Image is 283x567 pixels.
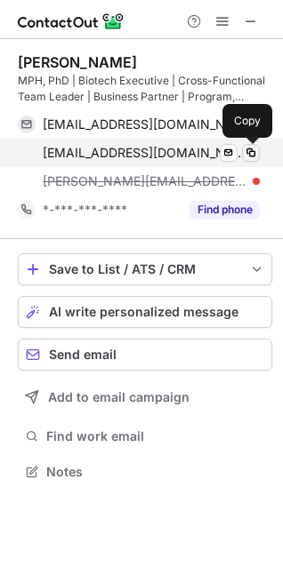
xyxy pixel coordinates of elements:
[49,305,239,319] span: AI write personalized message
[18,339,272,371] button: Send email
[190,201,260,219] button: Reveal Button
[43,116,247,132] span: [EMAIL_ADDRESS][DOMAIN_NAME]
[18,459,272,484] button: Notes
[18,11,125,32] img: ContactOut v5.3.10
[49,347,117,362] span: Send email
[43,145,247,161] span: [EMAIL_ADDRESS][DOMAIN_NAME]
[18,53,137,71] div: [PERSON_NAME]
[48,390,190,404] span: Add to email campaign
[18,253,272,285] button: save-profile-one-click
[18,73,272,105] div: MPH, PhD | Biotech Executive | Cross-Functional Team Leader | Business Partner | Program, Portfol...
[18,296,272,328] button: AI write personalized message
[18,381,272,413] button: Add to email campaign
[46,428,265,444] span: Find work email
[49,262,241,276] div: Save to List / ATS / CRM
[18,424,272,449] button: Find work email
[43,173,247,189] span: [PERSON_NAME][EMAIL_ADDRESS][DOMAIN_NAME]
[46,464,265,480] span: Notes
